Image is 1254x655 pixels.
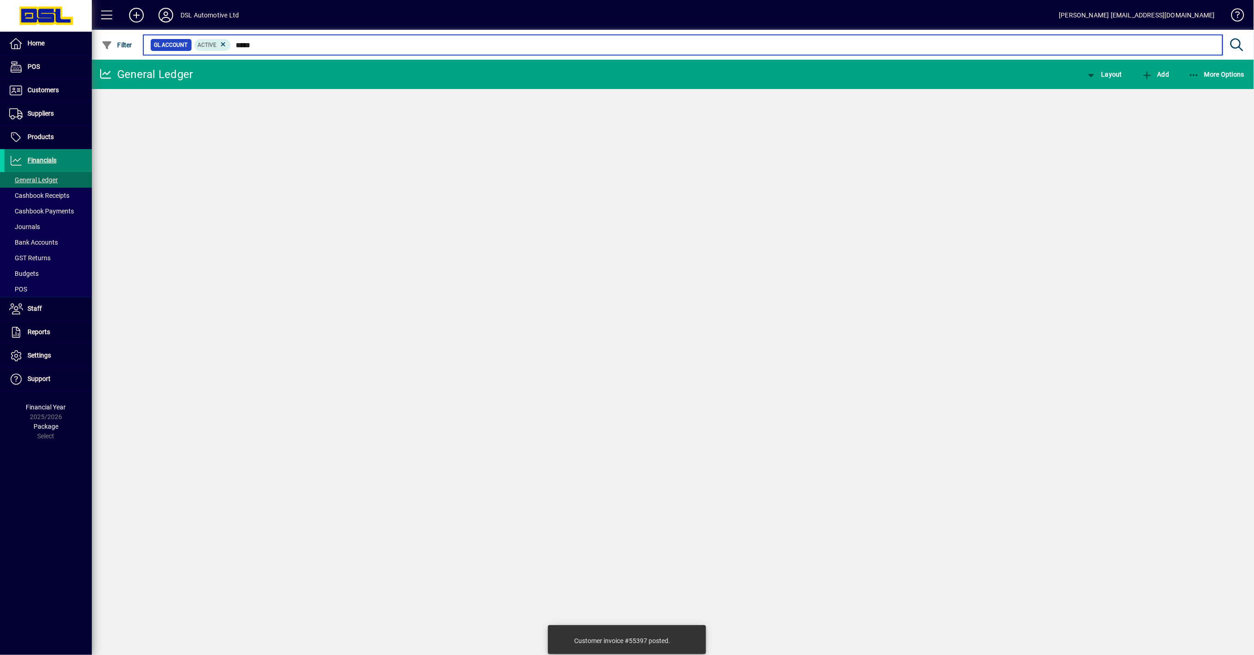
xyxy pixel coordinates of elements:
[28,375,51,382] span: Support
[5,188,92,203] a: Cashbook Receipts
[5,126,92,149] a: Products
[5,79,92,102] a: Customers
[34,423,58,430] span: Package
[5,250,92,266] a: GST Returns
[5,219,92,235] a: Journals
[122,7,151,23] button: Add
[9,270,39,277] span: Budgets
[102,41,132,49] span: Filter
[5,235,92,250] a: Bank Accounts
[5,344,92,367] a: Settings
[28,328,50,336] span: Reports
[181,8,239,22] div: DSL Automotive Ltd
[5,281,92,297] a: POS
[1139,66,1171,83] button: Add
[5,102,92,125] a: Suppliers
[5,297,92,320] a: Staff
[5,266,92,281] a: Budgets
[28,110,54,117] span: Suppliers
[1076,66,1132,83] app-page-header-button: View chart layout
[1189,71,1245,78] span: More Options
[5,203,92,219] a: Cashbook Payments
[26,403,66,411] span: Financial Year
[9,239,58,246] span: Bank Accounts
[575,636,671,645] div: Customer invoice #55397 posted.
[1059,8,1215,22] div: [PERSON_NAME] [EMAIL_ADDRESS][DOMAIN_NAME]
[9,223,40,230] span: Journals
[194,39,231,51] mat-chip: Activation Status: Active
[198,42,217,48] span: Active
[1224,2,1243,32] a: Knowledge Base
[99,37,135,53] button: Filter
[154,40,188,50] span: GL Account
[5,172,92,188] a: General Ledger
[9,192,69,199] span: Cashbook Receipts
[28,305,42,312] span: Staff
[151,7,181,23] button: Profile
[5,368,92,391] a: Support
[1141,71,1169,78] span: Add
[1085,71,1122,78] span: Layout
[5,56,92,78] a: POS
[28,63,40,70] span: POS
[9,176,58,184] span: General Ledger
[1083,66,1124,83] button: Layout
[99,67,193,82] div: General Ledger
[28,157,56,164] span: Financials
[28,39,45,47] span: Home
[5,321,92,344] a: Reports
[28,86,59,94] span: Customers
[28,133,54,140] span: Products
[9,286,27,293] span: POS
[1186,66,1247,83] button: More Options
[9,254,51,262] span: GST Returns
[9,207,74,215] span: Cashbook Payments
[28,352,51,359] span: Settings
[5,32,92,55] a: Home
